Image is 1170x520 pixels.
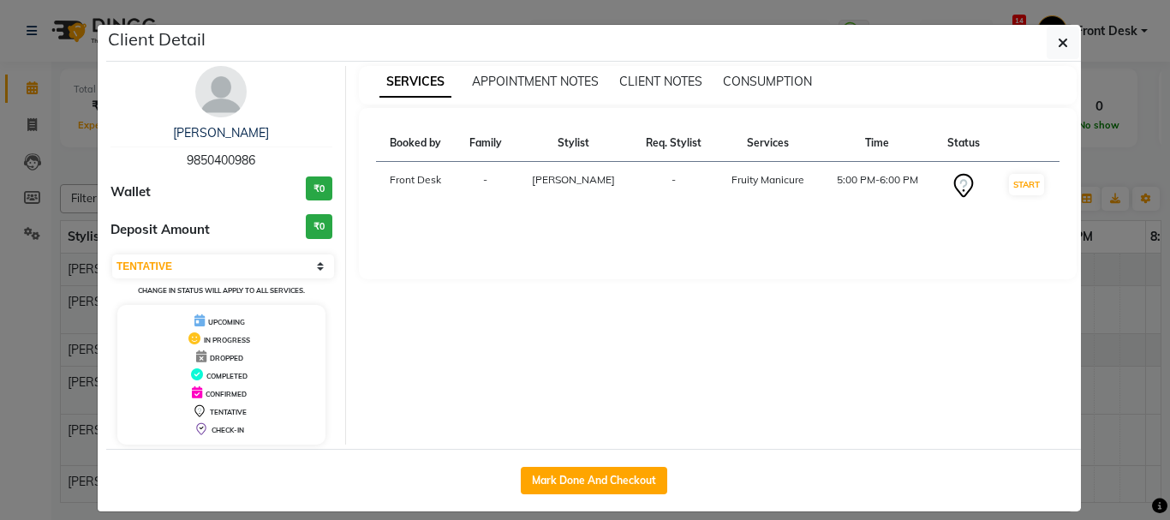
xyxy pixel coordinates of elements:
[619,74,702,89] span: CLIENT NOTES
[306,214,332,239] h3: ₹0
[204,336,250,344] span: IN PROGRESS
[1009,174,1044,195] button: START
[208,318,245,326] span: UPCOMING
[376,125,457,162] th: Booked by
[631,125,716,162] th: Req. Stylist
[379,67,451,98] span: SERVICES
[376,162,457,211] td: Front Desk
[472,74,599,89] span: APPOINTMENT NOTES
[723,74,812,89] span: CONSUMPTION
[210,408,247,416] span: TENTATIVE
[821,125,934,162] th: Time
[210,354,243,362] span: DROPPED
[521,467,667,494] button: Mark Done And Checkout
[110,220,210,240] span: Deposit Amount
[631,162,716,211] td: -
[108,27,206,52] h5: Client Detail
[306,176,332,201] h3: ₹0
[456,162,515,211] td: -
[532,173,615,186] span: [PERSON_NAME]
[934,125,994,162] th: Status
[821,162,934,211] td: 5:00 PM-6:00 PM
[716,125,821,162] th: Services
[195,66,247,117] img: avatar
[206,372,248,380] span: COMPLETED
[138,286,305,295] small: Change in status will apply to all services.
[173,125,269,140] a: [PERSON_NAME]
[110,182,151,202] span: Wallet
[212,426,244,434] span: CHECK-IN
[516,125,631,162] th: Stylist
[456,125,515,162] th: Family
[187,152,255,168] span: 9850400986
[206,390,247,398] span: CONFIRMED
[726,172,810,188] div: Fruity Manicure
